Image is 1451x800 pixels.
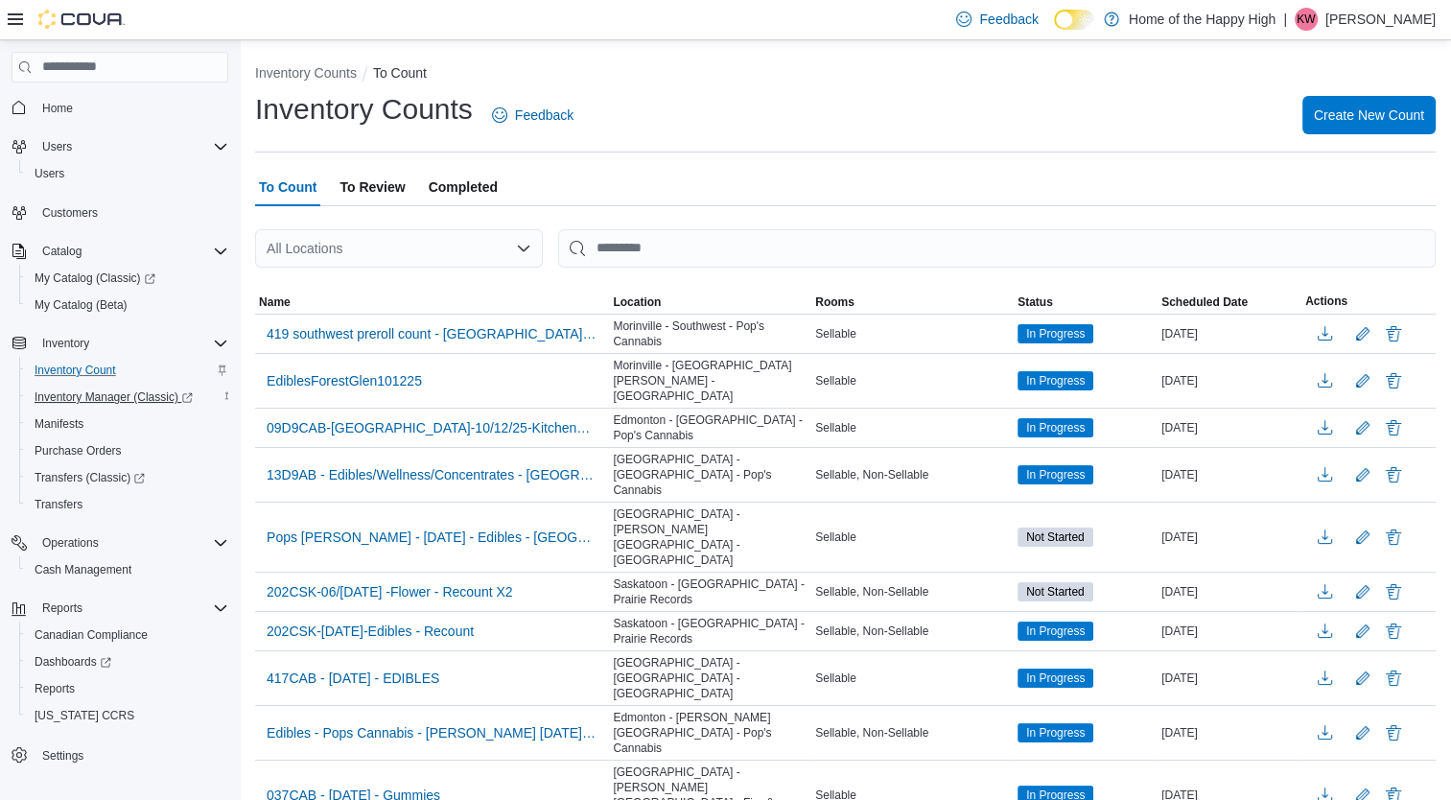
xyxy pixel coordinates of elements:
[259,664,447,693] button: 417CAB - [DATE] - EDIBLES
[259,460,605,489] button: 13D9AB - Edibles/Wellness/Concentrates - [GEOGRAPHIC_DATA] - [GEOGRAPHIC_DATA] - [GEOGRAPHIC_DATA...
[1351,718,1374,747] button: Edit count details
[1158,526,1301,549] div: [DATE]
[19,491,236,518] button: Transfers
[1158,369,1301,392] div: [DATE]
[27,359,228,382] span: Inventory Count
[259,168,316,206] span: To Count
[515,106,573,125] span: Feedback
[35,443,122,459] span: Purchase Orders
[19,292,236,318] button: My Catalog (Beta)
[35,332,97,355] button: Inventory
[27,466,152,489] a: Transfers (Classic)
[613,710,807,756] span: Edmonton - [PERSON_NAME][GEOGRAPHIC_DATA] - Pop's Cannabis
[267,528,597,547] span: Pops [PERSON_NAME] - [DATE] - Edibles - [GEOGRAPHIC_DATA] - [PERSON_NAME][GEOGRAPHIC_DATA] - [GEO...
[1018,324,1093,343] span: In Progress
[613,616,807,647] span: Saskatoon - [GEOGRAPHIC_DATA] - Prairie Records
[979,10,1038,29] span: Feedback
[35,96,228,120] span: Home
[27,624,228,647] span: Canadian Compliance
[1018,371,1093,390] span: In Progress
[27,558,228,581] span: Cash Management
[1158,416,1301,439] div: [DATE]
[1054,10,1094,30] input: Dark Mode
[1351,617,1374,646] button: Edit count details
[267,465,597,484] span: 13D9AB - Edibles/Wellness/Concentrates - [GEOGRAPHIC_DATA] - [GEOGRAPHIC_DATA] - [GEOGRAPHIC_DATA...
[19,411,236,437] button: Manifests
[1351,413,1374,442] button: Edit count details
[4,199,236,226] button: Customers
[35,135,80,158] button: Users
[27,558,139,581] a: Cash Management
[811,291,1014,314] button: Rooms
[19,265,236,292] a: My Catalog (Classic)
[1018,465,1093,484] span: In Progress
[1382,526,1405,549] button: Delete
[609,291,811,314] button: Location
[19,556,236,583] button: Cash Management
[1295,8,1318,31] div: Kyle Wasylyk
[1158,667,1301,690] div: [DATE]
[1382,580,1405,603] button: Delete
[42,336,89,351] span: Inventory
[1158,463,1301,486] div: [DATE]
[259,617,481,646] button: 202CSK-[DATE]-Edibles - Recount
[1382,369,1405,392] button: Delete
[1382,322,1405,345] button: Delete
[259,366,430,395] button: EdiblesForestGlen101225
[35,531,106,554] button: Operations
[1018,622,1093,641] span: In Progress
[259,718,605,747] button: Edibles - Pops Cannabis - [PERSON_NAME] [DATE] - [GEOGRAPHIC_DATA] - [PERSON_NAME][GEOGRAPHIC_DAT...
[35,654,111,670] span: Dashboards
[1129,8,1275,31] p: Home of the Happy High
[19,464,236,491] a: Transfers (Classic)
[267,669,439,688] span: 417CAB - [DATE] - EDIBLES
[613,506,807,568] span: [GEOGRAPHIC_DATA] - [PERSON_NAME][GEOGRAPHIC_DATA] - [GEOGRAPHIC_DATA]
[1026,623,1085,640] span: In Progress
[1026,670,1085,687] span: In Progress
[255,291,609,314] button: Name
[35,742,228,766] span: Settings
[42,139,72,154] span: Users
[815,294,854,310] span: Rooms
[811,322,1014,345] div: Sellable
[267,622,474,641] span: 202CSK-[DATE]-Edibles - Recount
[1018,582,1093,601] span: Not Started
[4,94,236,122] button: Home
[1158,322,1301,345] div: [DATE]
[613,655,807,701] span: [GEOGRAPHIC_DATA] - [GEOGRAPHIC_DATA] - [GEOGRAPHIC_DATA]
[42,101,73,116] span: Home
[1014,291,1158,314] button: Status
[42,748,83,764] span: Settings
[35,497,82,512] span: Transfers
[267,418,597,437] span: 09D9CAB-[GEOGRAPHIC_DATA]-10/12/25-KitchenSink
[339,168,405,206] span: To Review
[27,267,163,290] a: My Catalog (Classic)
[267,582,513,601] span: 202CSK-06/[DATE] -Flower - Recount X2
[1026,325,1085,342] span: In Progress
[27,650,119,673] a: Dashboards
[27,294,135,317] a: My Catalog (Beta)
[1297,8,1315,31] span: KW
[1161,294,1248,310] span: Scheduled Date
[19,702,236,729] button: [US_STATE] CCRS
[35,627,148,643] span: Canadian Compliance
[1351,664,1374,693] button: Edit count details
[42,600,82,616] span: Reports
[1026,372,1085,389] span: In Progress
[19,648,236,675] a: Dashboards
[4,595,236,622] button: Reports
[1158,291,1301,314] button: Scheduled Date
[1018,669,1093,688] span: In Progress
[35,597,90,620] button: Reports
[484,96,581,134] a: Feedback
[259,294,291,310] span: Name
[35,271,155,286] span: My Catalog (Classic)
[35,200,228,224] span: Customers
[19,622,236,648] button: Canadian Compliance
[35,240,89,263] button: Catalog
[19,357,236,384] button: Inventory Count
[35,97,81,120] a: Home
[1382,463,1405,486] button: Delete
[255,90,473,129] h1: Inventory Counts
[27,162,72,185] a: Users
